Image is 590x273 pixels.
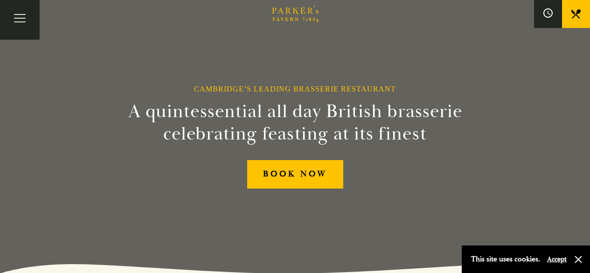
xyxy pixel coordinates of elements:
[574,255,583,264] button: Close and accept
[247,160,343,189] a: BOOK NOW
[547,255,567,264] button: Accept
[471,252,540,266] p: This site uses cookies.
[194,84,396,93] h1: Cambridge’s Leading Brasserie Restaurant
[83,100,508,145] h2: A quintessential all day British brasserie celebrating feasting at its finest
